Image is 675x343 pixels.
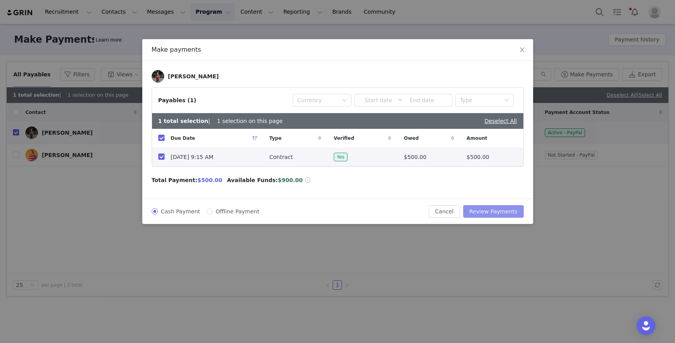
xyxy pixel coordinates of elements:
[403,96,441,105] input: End date
[213,208,263,215] span: Offline Payment
[467,135,487,142] span: Amount
[168,73,219,79] div: [PERSON_NAME]
[505,98,509,103] i: icon: down
[152,70,164,83] img: 3466961f-8959-4b57-862f-139ed0fb4191.jpg
[197,177,222,183] span: $500.00
[269,135,281,142] span: Type
[460,96,501,104] div: Type
[637,316,655,335] div: Open Intercom Messenger
[297,96,338,104] div: Currency
[171,153,213,161] span: [DATE] 9:15 AM
[511,39,533,61] button: Close
[227,176,278,184] span: Available Funds:
[171,135,195,142] span: Due Date
[519,47,525,53] i: icon: close
[404,153,426,161] span: $500.00
[158,118,208,124] b: 1 total selection
[152,87,524,167] article: Payables
[152,70,219,83] a: [PERSON_NAME]
[404,135,419,142] span: Owed
[334,153,347,161] span: Yes
[278,177,303,183] span: $900.00
[158,96,197,105] div: Payables (1)
[463,205,524,218] button: Review Payments
[158,208,203,215] span: Cash Payment
[334,135,354,142] span: Verified
[467,153,489,161] span: $500.00
[485,118,517,124] a: Deselect All
[158,117,283,125] div: | 1 selection on this page
[359,96,398,105] input: Start date
[269,153,293,161] span: Contract
[152,176,198,184] span: Total Payment:
[342,98,347,103] i: icon: down
[152,45,524,54] div: Make payments
[429,205,460,218] button: Cancel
